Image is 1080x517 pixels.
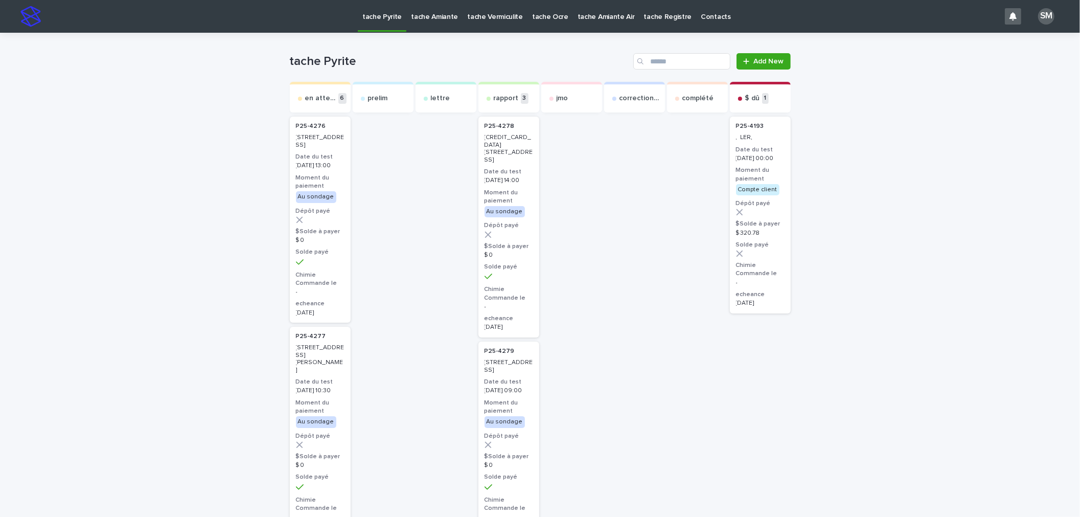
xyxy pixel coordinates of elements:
[485,432,533,440] h3: Dépôt payé
[736,300,785,307] p: [DATE]
[296,162,344,169] p: [DATE] 13:00
[521,93,528,104] p: 3
[296,248,344,256] h3: Solde payé
[485,387,533,394] p: [DATE] 09:00
[296,237,344,244] p: $ 0
[762,93,769,104] p: 1
[485,399,533,415] h3: Moment du paiement
[296,191,336,203] div: Au sondage
[736,230,785,237] p: $ 320.78
[485,242,533,251] h3: $Solde à payer
[485,324,533,331] p: [DATE]
[736,155,785,162] p: [DATE] 00:00
[494,94,519,103] p: rapport
[737,53,790,70] a: Add New
[485,416,525,428] div: Au sondage
[485,177,533,184] p: [DATE] 14:00
[296,174,344,190] h3: Moment du paiement
[296,288,344,296] p: -
[736,220,785,228] h3: $Solde à payer
[368,94,388,103] p: prelim
[736,184,779,195] div: Compte client
[730,117,791,313] a: P25-4193 , LER,Date du test[DATE] 00:00Moment du paiementCompte clientDépôt payé$Solde à payer$ 3...
[296,271,344,287] h3: Chimie Commande le
[296,134,344,149] p: [STREET_ADDRESS]
[296,473,344,481] h3: Solde payé
[485,263,533,271] h3: Solde payé
[485,134,533,164] p: [CREDIT_CARD_DATA][STREET_ADDRESS]
[485,168,533,176] h3: Date du test
[431,94,450,103] p: lettre
[736,166,785,183] h3: Moment du paiement
[736,123,764,130] p: P25-4193
[478,117,539,338] a: P25-4278 [CREDIT_CARD_DATA][STREET_ADDRESS]Date du test[DATE] 14:00Moment du paiementAu sondageDé...
[296,399,344,415] h3: Moment du paiement
[557,94,568,103] p: jmo
[485,123,515,130] p: P25-4278
[485,462,533,469] p: $ 0
[296,453,344,461] h3: $Solde à payer
[296,153,344,161] h3: Date du test
[754,58,784,65] span: Add New
[736,146,785,154] h3: Date du test
[290,117,351,323] a: P25-4276 [STREET_ADDRESS]Date du test[DATE] 13:00Moment du paiementAu sondageDépôt payé$Solde à p...
[296,207,344,215] h3: Dépôt payé
[296,123,326,130] p: P25-4276
[736,290,785,299] h3: echeance
[485,189,533,205] h3: Moment du paiement
[296,462,344,469] p: $ 0
[485,206,525,217] div: Au sondage
[736,261,785,278] h3: Chimie Commande le
[296,333,326,340] p: P25-4277
[485,496,533,512] h3: Chimie Commande le
[305,94,336,103] p: en attente
[20,6,41,27] img: stacker-logo-s-only.png
[485,453,533,461] h3: $Solde à payer
[485,473,533,481] h3: Solde payé
[1038,8,1054,25] div: SM
[296,496,344,512] h3: Chimie Commande le
[485,285,533,302] h3: Chimie Commande le
[296,300,344,308] h3: echeance
[485,221,533,230] h3: Dépôt payé
[485,314,533,323] h3: echeance
[485,378,533,386] h3: Date du test
[736,199,785,208] h3: Dépôt payé
[485,348,515,355] p: P25-4279
[296,387,344,394] p: [DATE] 10:30
[736,134,785,141] p: , LER,
[736,241,785,249] h3: Solde payé
[485,303,533,310] p: -
[296,432,344,440] h3: Dépôt payé
[633,53,730,70] input: Search
[619,94,661,103] p: correction exp
[296,309,344,317] p: [DATE]
[485,359,533,374] p: [STREET_ADDRESS]
[736,279,785,286] p: -
[296,228,344,236] h3: $Solde à payer
[485,252,533,259] p: $ 0
[296,344,344,374] p: [STREET_ADDRESS][PERSON_NAME]
[290,54,630,69] h1: tache Pyrite
[338,93,347,104] p: 6
[682,94,714,103] p: complété
[296,378,344,386] h3: Date du test
[745,94,760,103] p: $ dû
[296,416,336,428] div: Au sondage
